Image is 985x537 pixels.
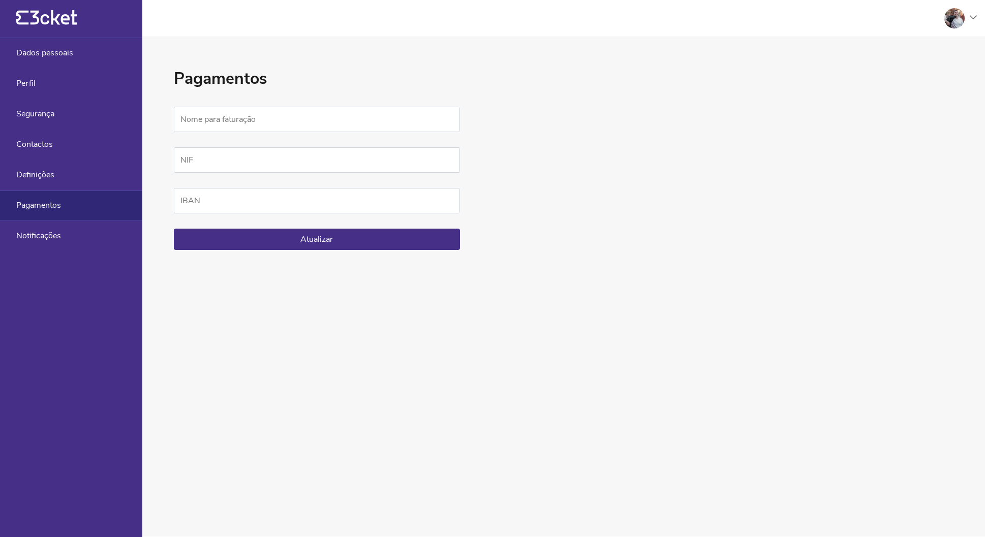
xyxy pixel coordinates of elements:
input: IBAN [174,188,460,213]
g: {' '} [16,11,28,25]
span: Notificações [16,231,61,240]
span: Pagamentos [16,201,61,210]
span: Segurança [16,109,54,118]
a: {' '} [16,20,77,27]
span: Perfil [16,79,36,88]
button: Atualizar [174,229,460,250]
span: Dados pessoais [16,48,73,57]
span: Definições [16,170,54,179]
h1: Pagamentos [174,68,460,90]
input: NIF [174,147,460,173]
span: Contactos [16,140,53,149]
input: Nome para faturação [174,107,460,132]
